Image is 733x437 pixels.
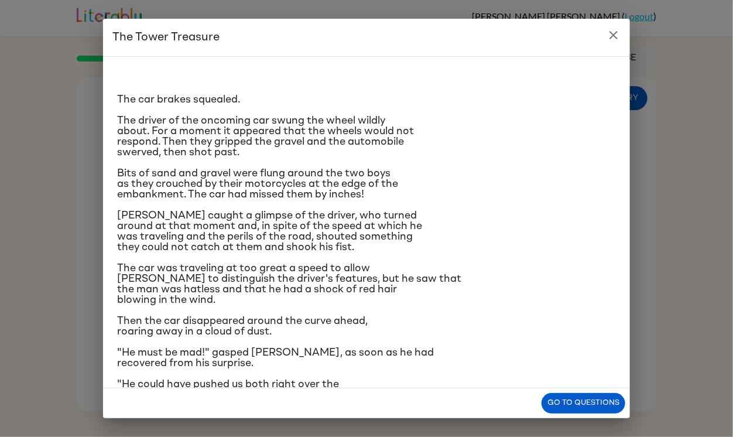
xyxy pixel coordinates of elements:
[117,168,398,200] span: Bits of sand and gravel were flung around the two boys as they crouched by their motorcycles at t...
[602,23,625,47] button: close
[542,393,625,414] button: Go to questions
[117,94,240,105] span: The car brakes squealed.
[117,210,422,252] span: [PERSON_NAME] caught a glimpse of the driver, who turned around at that moment and, in spite of t...
[117,316,368,337] span: Then the car disappeared around the curve ahead, roaring away in a cloud of dust.
[117,347,434,368] span: "He must be mad!" gasped [PERSON_NAME], as soon as he had recovered from his surprise.
[117,263,461,305] span: The car was traveling at too great a speed to allow [PERSON_NAME] to distinguish the driver's fea...
[103,19,630,56] h2: The Tower Treasure
[117,115,414,158] span: The driver of the oncoming car swung the wheel wildly about. For a moment it appeared that the wh...
[117,379,372,400] span: "He could have pushed us both right over the embankment!" [PERSON_NAME] exclaimed angrily.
